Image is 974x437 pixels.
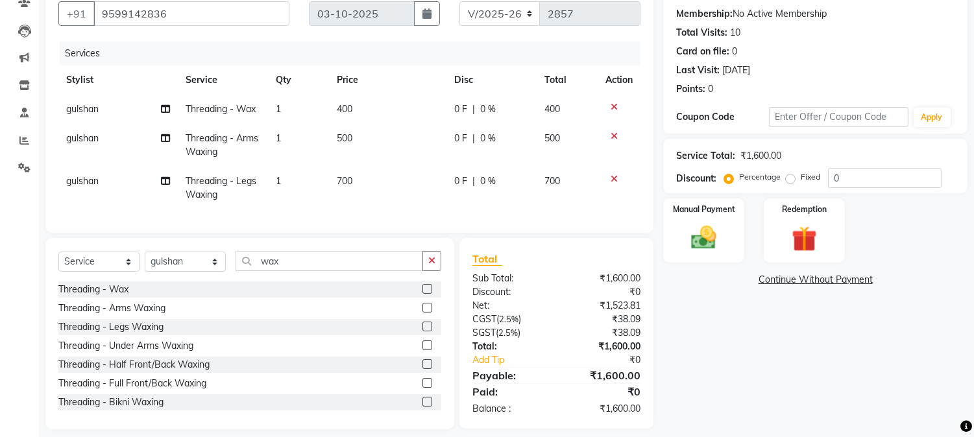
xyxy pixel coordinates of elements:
[732,45,737,58] div: 0
[276,132,281,144] span: 1
[544,175,560,187] span: 700
[740,149,781,163] div: ₹1,600.00
[454,102,467,116] span: 0 F
[58,320,164,334] div: Threading - Legs Waxing
[186,132,258,158] span: Threading - Arms Waxing
[66,175,99,187] span: gulshan
[236,251,423,271] input: Search or Scan
[782,204,827,215] label: Redemption
[676,149,735,163] div: Service Total:
[557,272,651,285] div: ₹1,600.00
[676,64,720,77] div: Last Visit:
[673,204,735,215] label: Manual Payment
[472,174,475,188] span: |
[914,108,951,127] button: Apply
[472,327,496,338] span: SGST
[66,132,99,144] span: gulshan
[537,65,598,95] th: Total
[66,103,99,115] span: gulshan
[557,326,651,340] div: ₹38.09
[480,102,496,116] span: 0 %
[544,132,560,144] span: 500
[784,223,825,255] img: _gift.svg
[186,103,256,115] span: Threading - Wax
[557,384,651,399] div: ₹0
[463,272,557,285] div: Sub Total:
[463,313,557,326] div: ( )
[676,26,727,40] div: Total Visits:
[557,313,651,326] div: ₹38.09
[598,65,640,95] th: Action
[557,340,651,353] div: ₹1,600.00
[329,65,446,95] th: Price
[276,103,281,115] span: 1
[557,299,651,313] div: ₹1,523.81
[472,132,475,145] span: |
[557,368,651,383] div: ₹1,600.00
[499,314,518,324] span: 2.5%
[454,174,467,188] span: 0 F
[472,252,502,266] span: Total
[58,339,193,353] div: Threading - Under Arms Waxing
[58,65,178,95] th: Stylist
[676,110,769,124] div: Coupon Code
[93,1,289,26] input: Search by Name/Mobile/Email/Code
[708,82,713,96] div: 0
[463,353,572,367] a: Add Tip
[498,327,518,338] span: 2.5%
[730,26,740,40] div: 10
[676,45,729,58] div: Card on file:
[268,65,328,95] th: Qty
[463,299,557,313] div: Net:
[60,41,650,65] div: Services
[178,65,269,95] th: Service
[463,285,557,299] div: Discount:
[769,107,908,127] input: Enter Offer / Coupon Code
[463,384,557,399] div: Paid:
[801,171,820,183] label: Fixed
[337,132,352,144] span: 500
[472,313,496,325] span: CGST
[676,7,955,21] div: No Active Membership
[683,223,724,252] img: _cash.svg
[472,102,475,116] span: |
[463,402,557,416] div: Balance :
[557,402,651,416] div: ₹1,600.00
[463,368,557,383] div: Payable:
[58,358,210,372] div: Threading - Half Front/Back Waxing
[58,396,164,409] div: Threading - Bikni Waxing
[722,64,750,77] div: [DATE]
[544,103,560,115] span: 400
[58,283,128,296] div: Threading - Wax
[454,132,467,145] span: 0 F
[337,175,352,187] span: 700
[446,65,537,95] th: Disc
[463,340,557,353] div: Total:
[58,377,206,390] div: Threading - Full Front/Back Waxing
[58,301,165,315] div: Threading - Arms Waxing
[463,326,557,340] div: ( )
[676,7,733,21] div: Membership:
[676,172,716,185] div: Discount:
[58,1,95,26] button: +91
[557,285,651,299] div: ₹0
[666,273,965,287] a: Continue Without Payment
[676,82,705,96] div: Points:
[739,171,781,183] label: Percentage
[480,174,496,188] span: 0 %
[276,175,281,187] span: 1
[572,353,651,367] div: ₹0
[337,103,352,115] span: 400
[480,132,496,145] span: 0 %
[186,175,256,200] span: Threading - Legs Waxing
